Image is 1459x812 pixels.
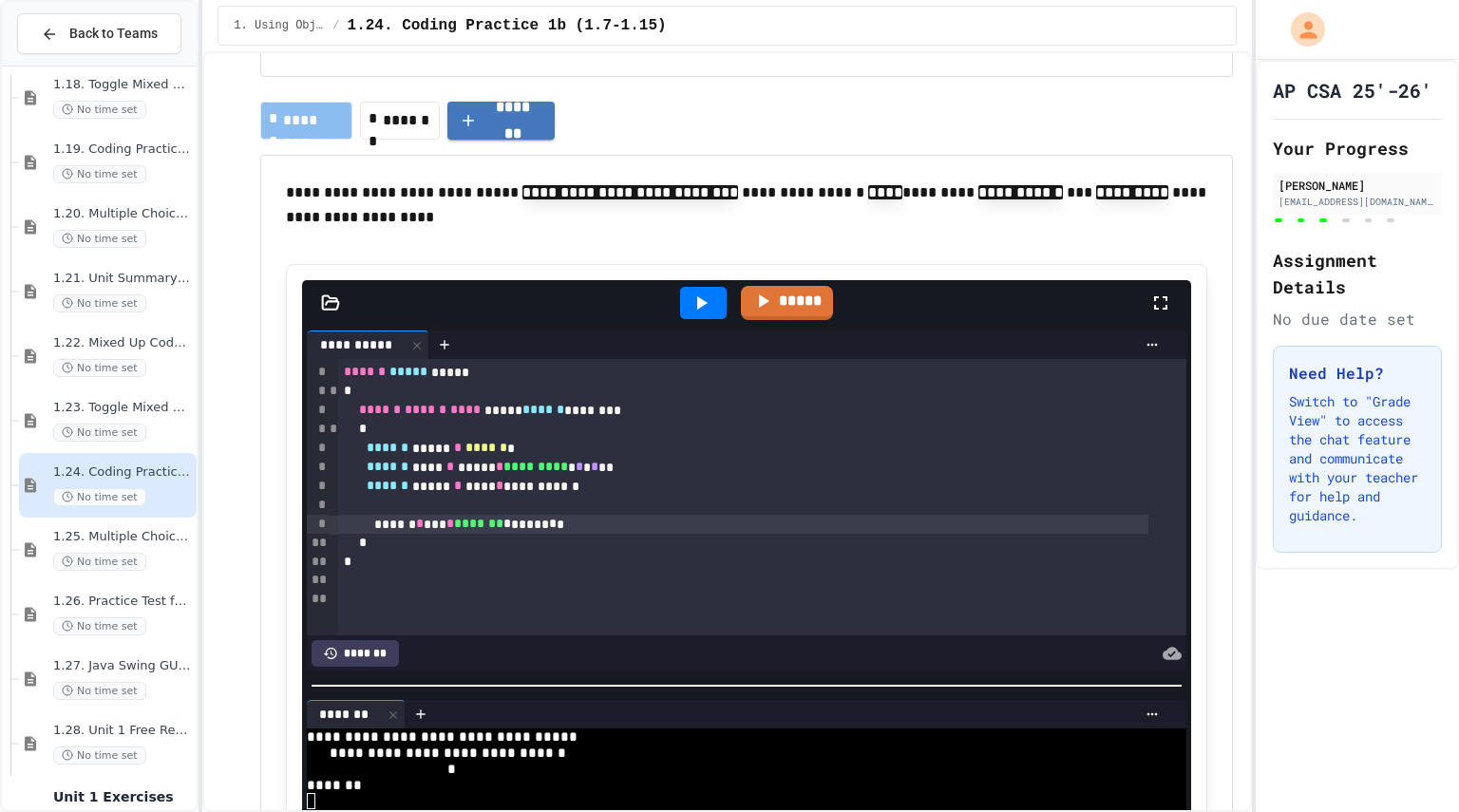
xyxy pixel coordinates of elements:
span: 1.18. Toggle Mixed Up or Write Code Practice 1.1-1.6 [53,77,193,93]
span: 1.21. Unit Summary 1b (1.7-1.15) [53,271,193,287]
div: [PERSON_NAME] [1279,177,1436,194]
h2: Assignment Details [1273,247,1442,300]
span: No time set [53,101,146,119]
span: 1.25. Multiple Choice Exercises for Unit 1b (1.9-1.15) [53,529,193,545]
span: 1.19. Coding Practice 1a (1.1-1.6) [53,142,193,158]
span: No time set [53,553,146,571]
span: 1.26. Practice Test for Objects (1.12-1.14) [53,594,193,610]
span: 1.27. Java Swing GUIs (optional) [53,658,193,674]
span: No time set [53,165,146,183]
span: 1.24. Coding Practice 1b (1.7-1.15) [348,14,667,37]
span: Unit 1 Exercises [53,788,193,805]
span: 1.28. Unit 1 Free Response Question (FRQ) Practice [53,723,193,739]
span: No time set [53,682,146,700]
div: [EMAIL_ADDRESS][DOMAIN_NAME] [1279,195,1436,209]
h2: Your Progress [1273,135,1442,161]
h1: AP CSA 25'-26' [1273,77,1432,104]
span: 1.24. Coding Practice 1b (1.7-1.15) [53,464,193,481]
div: My Account [1271,8,1330,51]
h3: Need Help? [1289,362,1426,385]
div: No due date set [1273,308,1442,330]
span: 1. Using Objects and Methods [234,18,325,33]
span: 1.23. Toggle Mixed Up or Write Code Practice 1b (1.7-1.15) [53,400,193,416]
span: No time set [53,230,146,248]
span: / [332,18,339,33]
span: Back to Teams [69,24,158,44]
p: Switch to "Grade View" to access the chat feature and communicate with your teacher for help and ... [1289,392,1426,525]
span: No time set [53,488,146,506]
span: 1.20. Multiple Choice Exercises for Unit 1a (1.1-1.6) [53,206,193,222]
span: No time set [53,617,146,635]
span: No time set [53,746,146,765]
button: Back to Teams [17,13,181,54]
span: No time set [53,359,146,377]
span: 1.22. Mixed Up Code Practice 1b (1.7-1.15) [53,335,193,351]
span: No time set [53,424,146,442]
span: No time set [53,294,146,312]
